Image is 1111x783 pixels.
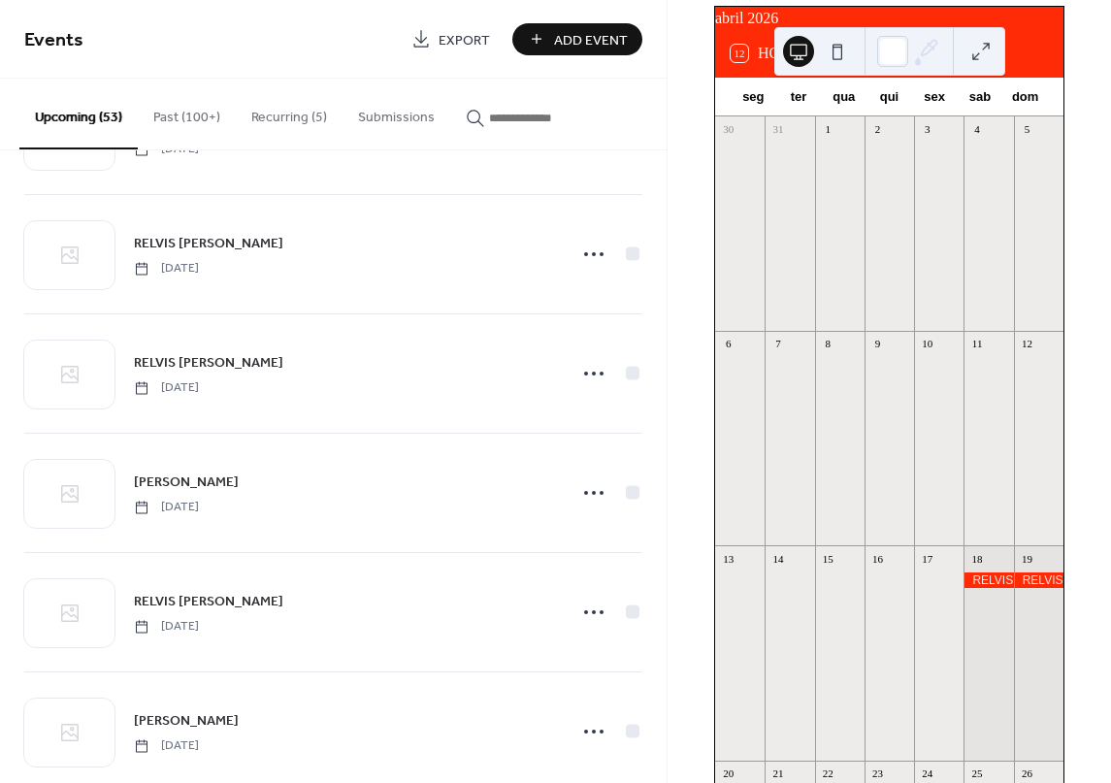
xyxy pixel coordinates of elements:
[912,78,958,116] div: sex
[134,471,239,493] a: [PERSON_NAME]
[512,23,642,55] button: Add Event
[1014,572,1063,589] div: RELVIS RAMOS
[920,551,934,566] div: 17
[715,7,1063,30] div: abril 2026
[134,351,283,374] a: RELVIS [PERSON_NAME]
[134,473,239,493] span: [PERSON_NAME]
[134,592,283,612] span: RELVIS [PERSON_NAME]
[134,234,283,254] span: RELVIS [PERSON_NAME]
[236,79,343,147] button: Recurring (5)
[870,122,885,137] div: 2
[134,590,283,612] a: RELVIS [PERSON_NAME]
[134,260,199,277] span: [DATE]
[870,551,885,566] div: 16
[821,337,835,351] div: 8
[969,122,984,137] div: 4
[920,337,934,351] div: 10
[1020,337,1034,351] div: 12
[724,40,802,67] button: 12Hoje
[866,78,912,116] div: qui
[920,122,934,137] div: 3
[138,79,236,147] button: Past (100+)
[870,337,885,351] div: 9
[554,30,628,50] span: Add Event
[958,78,1003,116] div: sab
[770,337,785,351] div: 7
[870,767,885,781] div: 23
[731,78,776,116] div: seg
[770,551,785,566] div: 14
[721,767,735,781] div: 20
[134,353,283,374] span: RELVIS [PERSON_NAME]
[439,30,490,50] span: Export
[721,122,735,137] div: 30
[397,23,505,55] a: Export
[969,337,984,351] div: 11
[134,709,239,732] a: [PERSON_NAME]
[134,618,199,636] span: [DATE]
[134,499,199,516] span: [DATE]
[134,711,239,732] span: [PERSON_NAME]
[821,551,835,566] div: 15
[19,79,138,149] button: Upcoming (53)
[770,122,785,137] div: 31
[964,572,1013,589] div: RELVIS RAMOS
[1020,122,1034,137] div: 5
[1020,767,1034,781] div: 26
[770,767,785,781] div: 21
[969,767,984,781] div: 25
[134,737,199,755] span: [DATE]
[821,78,866,116] div: qua
[969,551,984,566] div: 18
[721,337,735,351] div: 6
[721,551,735,566] div: 13
[343,79,450,147] button: Submissions
[134,379,199,397] span: [DATE]
[821,767,835,781] div: 22
[1020,551,1034,566] div: 19
[134,232,283,254] a: RELVIS [PERSON_NAME]
[821,122,835,137] div: 1
[920,767,934,781] div: 24
[24,21,83,59] span: Events
[776,78,822,116] div: ter
[1002,78,1048,116] div: dom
